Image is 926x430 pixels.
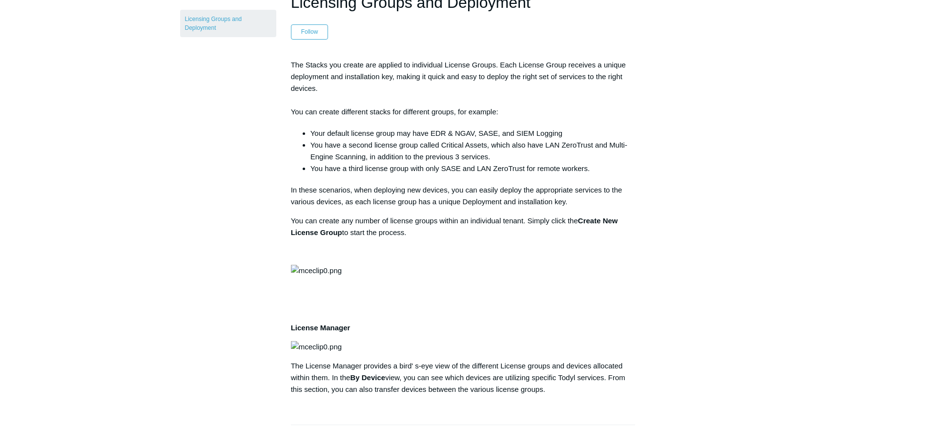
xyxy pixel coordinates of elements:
[291,360,636,395] p: The License Manager provides a bird' s-eye view of the different License groups and devices alloc...
[350,373,385,382] strong: By Device
[291,215,636,238] p: You can create any number of license groups within an individual tenant. Simply click the to star...
[310,163,636,174] li: You have a third license group with only SASE and LAN ZeroTrust for remote workers.
[291,59,636,118] p: The Stacks you create are applied to individual License Groups. Each License Group receives a uni...
[310,139,636,163] li: You have a second license group called Critical Assets, which also have LAN ZeroTrust and Multi-E...
[291,341,342,353] img: mceclip0.png
[180,10,276,37] a: Licensing Groups and Deployment
[310,128,636,139] li: Your default license group may have EDR & NGAV, SASE, and SIEM Logging
[291,184,636,208] p: In these scenarios, when deploying new devices, you can easily deploy the appropriate services to...
[291,265,342,277] img: mceclip0.png
[291,24,329,39] button: Follow Article
[291,216,618,236] strong: Create New License Group
[291,323,350,332] strong: License Manager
